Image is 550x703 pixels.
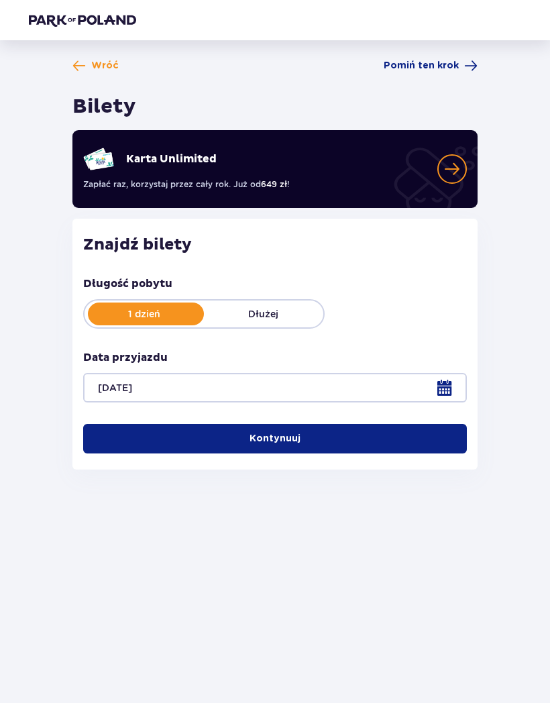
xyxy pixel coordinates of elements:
p: Data przyjazdu [83,350,168,365]
span: Pomiń ten krok [384,59,459,72]
p: Długość pobytu [83,276,172,291]
a: Wróć [72,59,119,72]
p: 1 dzień [85,307,204,321]
h1: Bilety [72,94,136,119]
p: Dłużej [204,307,323,321]
span: Wróć [91,59,119,72]
a: Pomiń ten krok [384,59,478,72]
p: Kontynuuj [250,432,300,445]
button: Kontynuuj [83,424,467,453]
img: Park of Poland logo [29,13,136,27]
h2: Znajdź bilety [83,235,467,255]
